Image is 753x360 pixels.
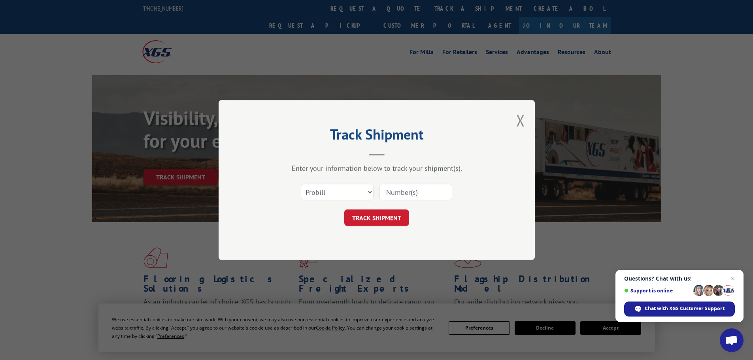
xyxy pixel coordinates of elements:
[624,275,735,282] span: Questions? Chat with us!
[258,164,495,173] div: Enter your information below to track your shipment(s).
[624,288,691,294] span: Support is online
[516,110,525,131] button: Close modal
[645,305,725,312] span: Chat with XGS Customer Support
[379,184,452,200] input: Number(s)
[624,302,735,317] div: Chat with XGS Customer Support
[720,328,744,352] div: Open chat
[258,129,495,144] h2: Track Shipment
[728,274,738,283] span: Close chat
[344,209,409,226] button: TRACK SHIPMENT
